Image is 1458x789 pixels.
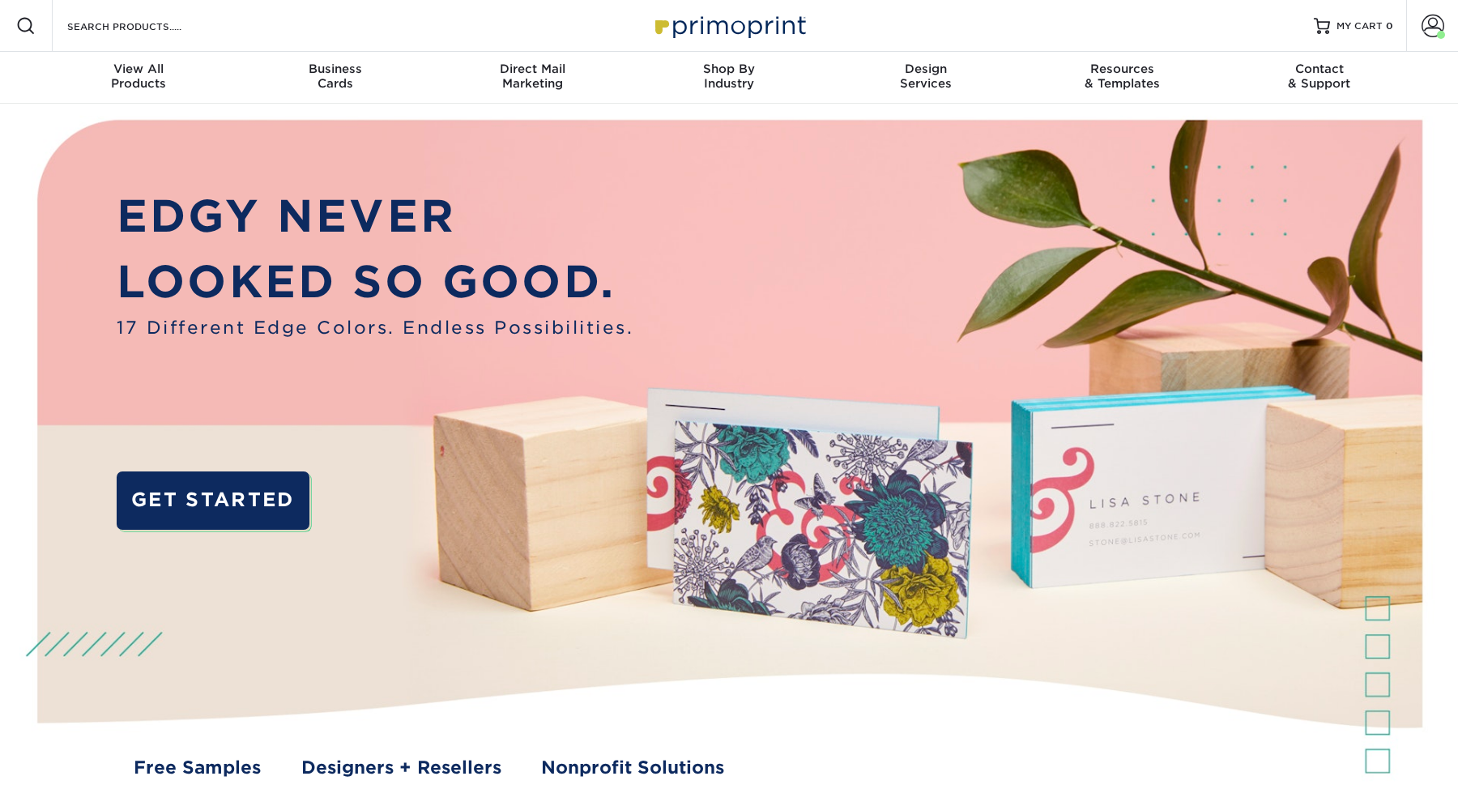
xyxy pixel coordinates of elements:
a: DesignServices [827,52,1024,104]
a: Shop ByIndustry [631,52,828,104]
p: LOOKED SO GOOD. [117,249,633,314]
div: & Templates [1024,62,1221,91]
a: Direct MailMarketing [434,52,631,104]
a: Resources& Templates [1024,52,1221,104]
span: Shop By [631,62,828,76]
a: Nonprofit Solutions [541,754,724,780]
span: Design [827,62,1024,76]
div: Products [40,62,237,91]
span: 0 [1386,20,1393,32]
span: View All [40,62,237,76]
div: Marketing [434,62,631,91]
a: Designers + Resellers [301,754,501,780]
span: Contact [1221,62,1417,76]
input: SEARCH PRODUCTS..... [66,16,224,36]
a: GET STARTED [117,471,309,529]
p: EDGY NEVER [117,183,633,249]
span: 17 Different Edge Colors. Endless Possibilities. [117,314,633,340]
span: Direct Mail [434,62,631,76]
img: Primoprint [648,8,810,43]
a: BusinessCards [237,52,434,104]
a: View AllProducts [40,52,237,104]
div: & Support [1221,62,1417,91]
span: MY CART [1336,19,1383,33]
div: Industry [631,62,828,91]
div: Services [827,62,1024,91]
span: Resources [1024,62,1221,76]
span: Business [237,62,434,76]
a: Contact& Support [1221,52,1417,104]
div: Cards [237,62,434,91]
a: Free Samples [134,754,261,780]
